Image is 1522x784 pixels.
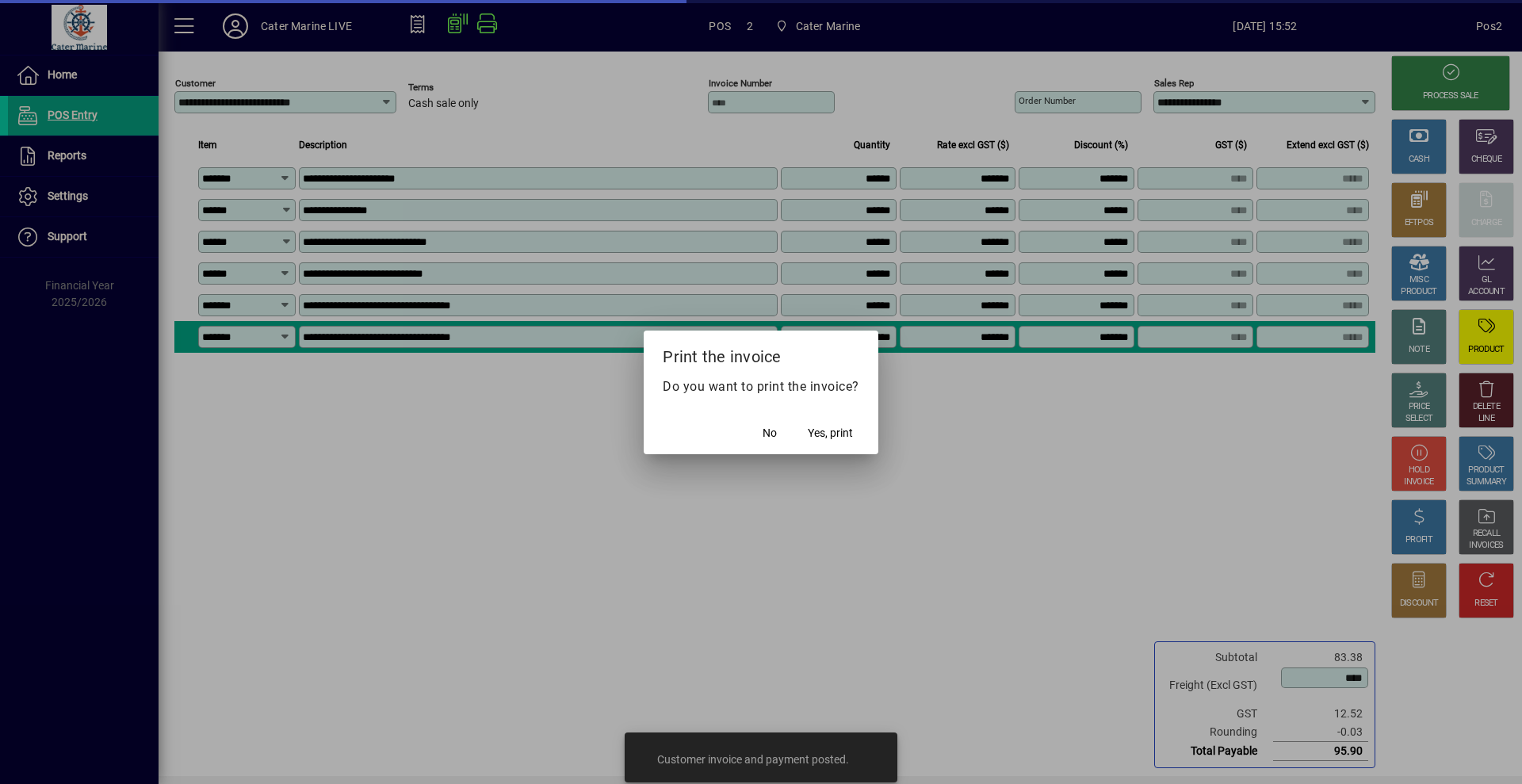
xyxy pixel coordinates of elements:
button: Yes, print [801,419,859,448]
span: Yes, print [808,425,853,442]
span: No [763,425,777,442]
h2: Print the invoice [644,331,878,377]
p: Do you want to print the invoice? [663,377,859,396]
button: No [744,419,795,448]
